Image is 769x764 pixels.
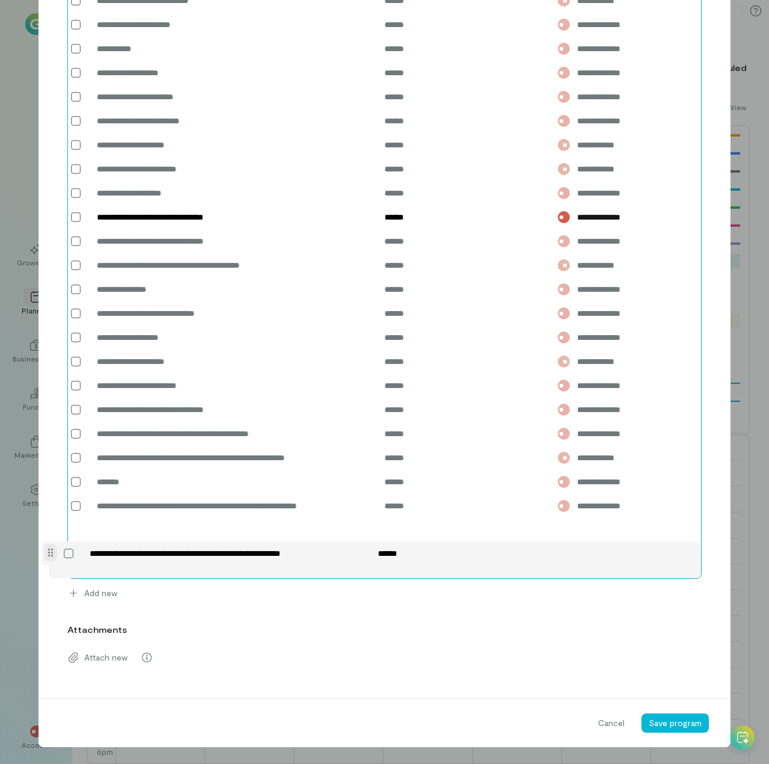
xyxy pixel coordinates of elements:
label: Attachments [67,624,127,636]
button: Save program [641,713,709,733]
div: Attach new [60,645,709,670]
span: Add new [84,587,117,599]
span: Cancel [598,717,625,729]
span: Save program [649,718,702,728]
span: Attach new [84,652,128,664]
